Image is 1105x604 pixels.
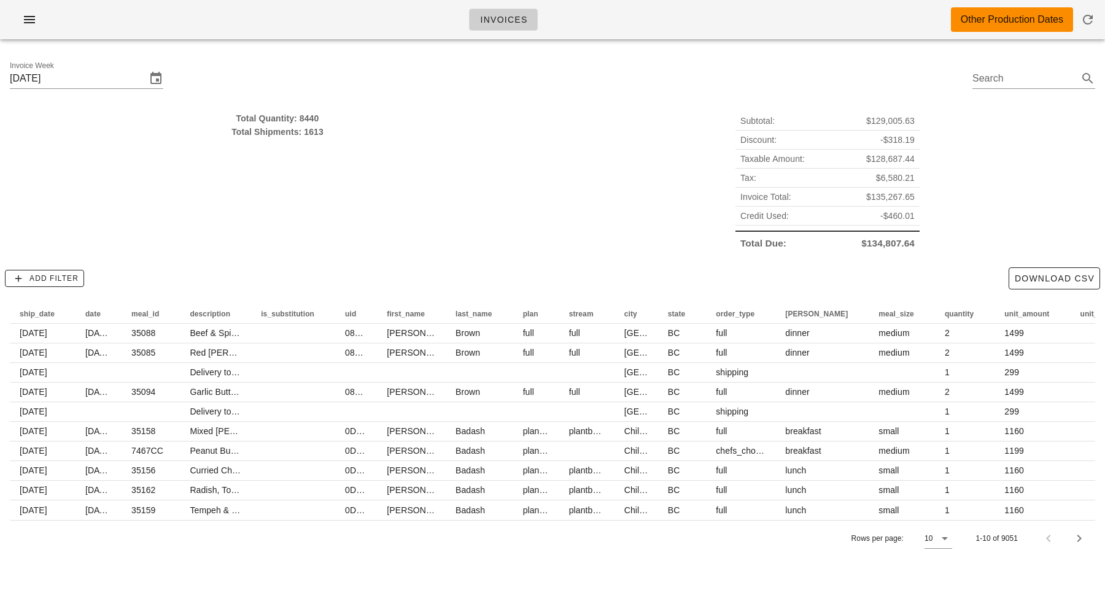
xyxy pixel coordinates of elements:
[716,328,727,338] span: full
[190,367,368,377] span: Delivery to [GEOGRAPHIC_DATA] (V5N 1R4)
[740,171,756,185] span: Tax:
[85,446,113,456] span: [DATE]
[668,328,680,338] span: BC
[1004,310,1049,318] span: unit_amount
[668,485,680,495] span: BC
[740,152,805,166] span: Taxable Amount:
[878,485,899,495] span: small
[1004,387,1024,397] span: 1499
[20,310,55,318] span: ship_date
[945,485,950,495] span: 1
[615,304,658,324] th: city: Not sorted. Activate to sort ascending.
[1004,407,1019,416] span: 299
[85,505,113,515] span: [DATE]
[456,465,485,475] span: Badash
[880,133,915,147] span: -$318.19
[876,171,915,185] span: $6,580.21
[740,114,775,128] span: Subtotal:
[345,505,483,515] span: 0DM8t41kb3Ntn9F5IfROZICRXFN2
[446,304,513,324] th: last_name: Not sorted. Activate to sort ascending.
[1014,273,1095,283] span: Download CSV
[523,465,602,475] span: plantbased_classic5
[569,505,612,515] span: plantbased
[523,426,602,436] span: plantbased_classic5
[925,529,952,548] div: 10Rows per page:
[190,426,314,436] span: Mixed [PERSON_NAME] Parfait
[456,387,480,397] span: Brown
[469,9,538,31] a: Invoices
[785,485,806,495] span: lunch
[716,426,727,436] span: full
[668,310,686,318] span: state
[624,328,715,338] span: [GEOGRAPHIC_DATA]
[190,387,380,397] span: Garlic Butter Cod with Asparagus & Green Beans
[131,446,163,456] span: 7467CC
[866,152,915,166] span: $128,687.44
[624,387,715,397] span: [GEOGRAPHIC_DATA]
[945,465,950,475] span: 1
[668,446,680,456] span: BC
[387,310,425,318] span: first_name
[775,304,869,324] th: tod: Not sorted. Activate to sort ascending.
[131,348,155,357] span: 35085
[190,348,328,357] span: Red [PERSON_NAME] with Shrimp
[345,426,483,436] span: 0DM8t41kb3Ntn9F5IfROZICRXFN2
[624,446,663,456] span: Chilliwack
[345,465,483,475] span: 0DM8t41kb3Ntn9F5IfROZICRXFN2
[190,446,374,456] span: Peanut Butter & Chocolate Chip Overnight Oats
[131,485,155,495] span: 35162
[523,505,602,515] span: plantbased_classic5
[869,304,935,324] th: meal_size: Not sorted. Activate to sort ascending.
[190,407,368,416] span: Delivery to [GEOGRAPHIC_DATA] (V5N 1R4)
[513,304,559,324] th: plan: Not sorted. Activate to sort ascending.
[20,505,47,515] span: [DATE]
[785,505,806,515] span: lunch
[345,348,476,357] span: 08HtNpkyZMdaNfog0j35Lis5a8L2
[706,304,775,324] th: order_type: Not sorted. Activate to sort ascending.
[85,348,113,357] span: [DATE]
[878,426,899,436] span: small
[76,304,122,324] th: date: Not sorted. Activate to sort ascending.
[190,505,354,515] span: Tempeh & Roasted Vegetable Barley Bowl
[251,304,335,324] th: is_substitution: Not sorted. Activate to sort ascending.
[20,426,47,436] span: [DATE]
[785,310,848,318] span: [PERSON_NAME]
[658,304,707,324] th: state: Not sorted. Activate to sort ascending.
[569,465,612,475] span: plantbased
[740,237,786,250] span: Total Due:
[945,310,974,318] span: quantity
[20,348,47,357] span: [DATE]
[569,328,580,338] span: full
[559,304,615,324] th: stream: Not sorted. Activate to sort ascending.
[345,446,483,456] span: 0DM8t41kb3Ntn9F5IfROZICRXFN2
[131,465,155,475] span: 35156
[377,304,446,324] th: first_name: Not sorted. Activate to sort ascending.
[668,505,680,515] span: BC
[20,328,47,338] span: [DATE]
[716,446,767,456] span: chefs_choice
[85,485,113,495] span: [DATE]
[131,426,155,436] span: 35158
[785,465,806,475] span: lunch
[1004,465,1024,475] span: 1160
[716,310,754,318] span: order_type
[945,407,950,416] span: 1
[5,270,84,287] button: Add Filter
[345,310,356,318] span: uid
[20,367,47,377] span: [DATE]
[716,407,748,416] span: shipping
[10,112,545,125] div: Total Quantity: 8440
[1004,446,1024,456] span: 1199
[456,426,485,436] span: Badash
[85,426,113,436] span: [DATE]
[456,485,485,495] span: Badash
[85,310,101,318] span: date
[668,465,680,475] span: BC
[785,446,821,456] span: breakfast
[624,407,715,416] span: [GEOGRAPHIC_DATA]
[624,367,715,377] span: [GEOGRAPHIC_DATA]
[1004,367,1019,377] span: 299
[866,114,915,128] span: $129,005.63
[975,533,1018,544] div: 1-10 of 9051
[479,15,527,25] span: Invoices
